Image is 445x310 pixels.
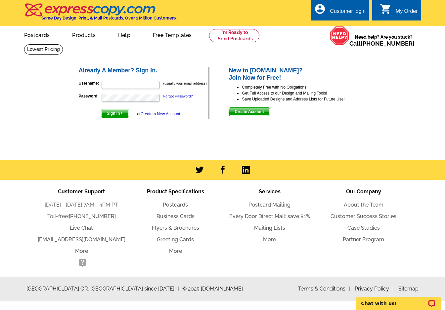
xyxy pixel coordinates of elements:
span: Sign In [101,109,129,117]
span: Product Specifications [147,188,204,195]
div: My Order [396,8,418,18]
label: Username: [79,80,101,86]
a: Forgot Password? [163,94,193,98]
button: Sign In [101,109,129,118]
li: Toll-free: [34,213,128,220]
a: Live Chat [70,225,93,231]
a: Sitemap [398,286,419,292]
a: Every Door Direct Mail: save 81% [229,213,310,219]
span: © 2025 [DOMAIN_NAME] [182,285,243,293]
div: or [137,111,180,117]
a: Flyers & Brochures [152,225,199,231]
a: Products [62,27,106,42]
a: Business Cards [156,213,195,219]
a: Postcards [163,202,188,208]
span: Create Account [229,108,269,116]
a: Terms & Conditions [298,286,350,292]
span: Our Company [346,188,381,195]
a: Create a New Account [141,112,180,116]
a: Help [108,27,141,42]
a: Partner Program [343,236,384,243]
span: Call [349,40,415,47]
a: More [263,236,276,243]
a: Customer Success Stories [331,213,396,219]
a: Free Templates [142,27,202,42]
a: More [169,248,182,254]
a: shopping_cart My Order [380,7,418,16]
label: Password: [79,93,101,99]
a: Postcard Mailing [248,202,290,208]
a: [PHONE_NUMBER] [361,40,415,47]
li: Completely Free with No Obligations! [242,84,367,90]
i: account_circle [314,3,326,15]
a: About the Team [344,202,383,208]
span: Services [259,188,281,195]
a: [EMAIL_ADDRESS][DOMAIN_NAME] [38,236,125,243]
span: Customer Support [58,188,105,195]
li: [DATE] - [DATE] 7AM - 4PM PT [34,201,128,209]
li: Save Uploaded Designs and Address Lists for Future Use! [242,96,367,102]
div: Customer login [330,8,366,18]
i: shopping_cart [380,3,392,15]
iframe: LiveChat chat widget [352,289,445,310]
span: Need help? Are you stuck? [349,34,418,47]
button: Create Account [229,107,270,116]
h4: Same Day Design, Print, & Mail Postcards. Over 1 Million Customers. [41,16,177,20]
a: Same Day Design, Print, & Mail Postcards. Over 1 Million Customers. [24,8,177,20]
span: [GEOGRAPHIC_DATA] OR, [GEOGRAPHIC_DATA] since [DATE] [26,285,179,293]
img: button-next-arrow-white.png [120,112,123,115]
a: account_circle Customer login [314,7,366,16]
a: Mailing Lists [254,225,285,231]
li: Get Full Access to our Design and Mailing Tools! [242,90,367,96]
a: More [75,248,88,254]
h2: New to [DOMAIN_NAME]? Join Now for Free! [229,67,367,81]
a: Postcards [14,27,61,42]
a: Privacy Policy [355,286,394,292]
small: (usually your email address) [163,81,207,85]
h2: Already A Member? Sign In. [79,67,209,74]
a: Case Studies [347,225,380,231]
a: [PHONE_NUMBER] [69,213,116,219]
a: Greeting Cards [157,236,194,243]
img: help [330,26,349,45]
